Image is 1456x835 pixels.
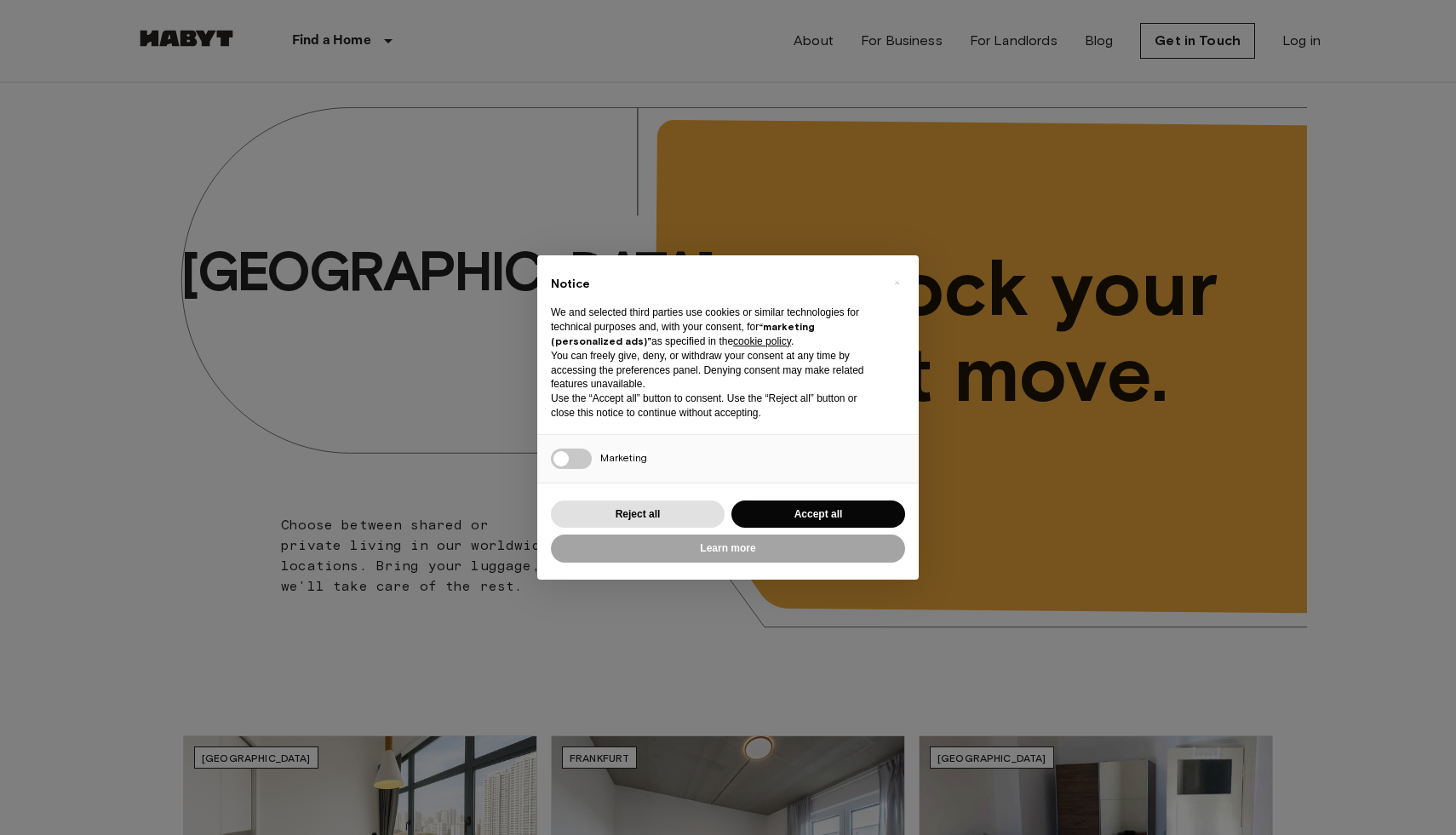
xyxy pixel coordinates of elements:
[883,269,910,296] button: Close this notice
[551,276,878,293] h2: Notice
[551,535,905,563] button: Learn more
[733,335,791,347] a: cookie policy
[551,306,878,348] p: We and selected third parties use cookies or similar technologies for technical purposes and, wit...
[551,500,725,529] button: Reject all
[731,500,905,529] button: Accept all
[551,349,878,392] p: You can freely give, deny, or withdraw your consent at any time by accessing the preferences pane...
[551,392,878,420] p: Use the “Accept all” button to consent. Use the “Reject all” button or close this notice to conti...
[600,451,647,464] span: Marketing
[894,272,900,293] span: ×
[551,320,815,347] strong: “marketing (personalized ads)”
